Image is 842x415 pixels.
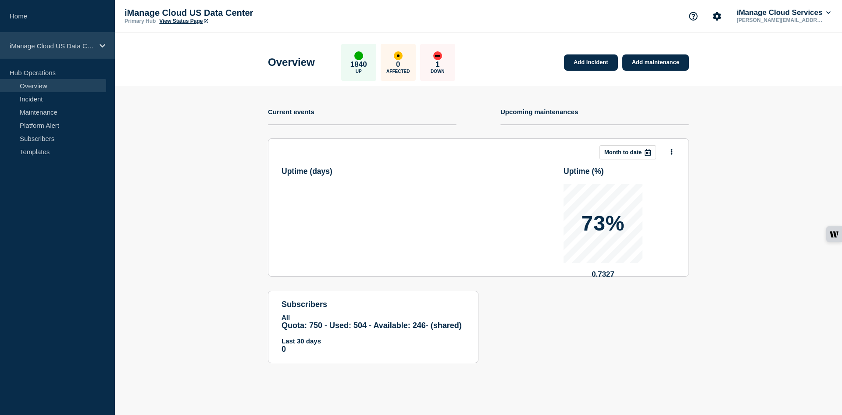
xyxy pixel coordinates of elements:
div: down [433,51,442,60]
button: iManage Cloud Services [735,8,832,17]
button: Account settings [708,7,726,25]
p: 0.7327 [564,270,642,279]
p: Down [431,69,445,74]
p: iManage Cloud US Data Center [125,8,300,18]
span: Quota: 750 - Used: 504 - Available: 246 - (shared) [282,321,462,330]
p: Affected [386,69,410,74]
p: [PERSON_NAME][EMAIL_ADDRESS][PERSON_NAME][DOMAIN_NAME] [735,17,826,23]
button: Support [684,7,703,25]
p: Month to date [604,149,642,155]
h1: Overview [268,56,315,69]
p: 0 [282,345,465,354]
p: All [282,314,465,321]
h4: Upcoming maintenances [500,108,578,115]
p: Up [356,69,362,74]
div: affected [394,51,403,60]
h3: Uptime ( days ) [282,167,332,176]
h4: subscribers [282,300,465,309]
p: 73% [581,213,624,234]
p: Primary Hub [125,18,156,24]
a: Add maintenance [622,54,689,71]
p: Last 30 days [282,337,465,345]
p: 1 [435,60,439,69]
p: 0 [396,60,400,69]
h4: Current events [268,108,314,115]
p: iManage Cloud US Data Center [10,42,94,50]
a: View Status Page [159,18,208,24]
div: up [354,51,363,60]
p: 1840 [350,60,367,69]
h3: Uptime ( % ) [564,167,604,176]
a: Add incident [564,54,618,71]
button: Month to date [599,145,656,159]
